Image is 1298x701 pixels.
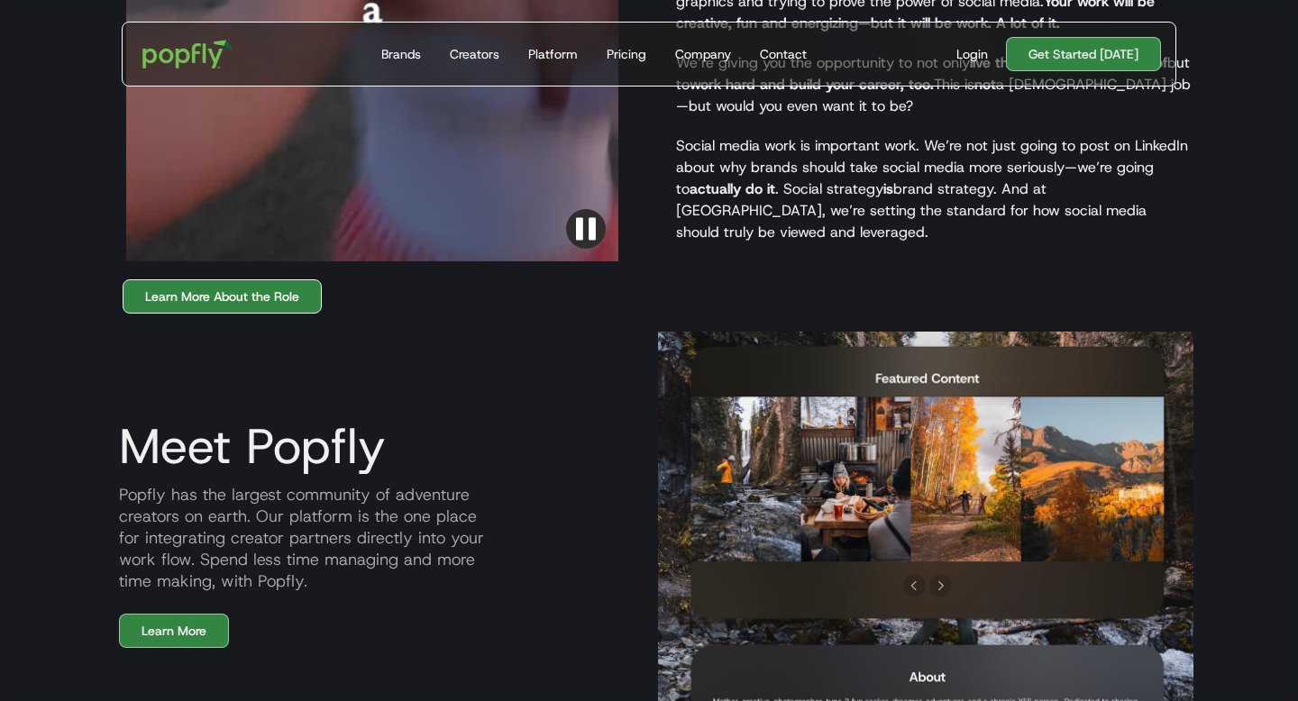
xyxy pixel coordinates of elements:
[566,209,606,249] img: Pause video
[130,27,246,81] a: home
[760,45,807,63] div: Contact
[690,75,934,94] strong: work hard and build your career, too.
[105,419,386,473] h1: Meet Popfly
[123,279,322,314] a: Learn More About the Role
[443,23,507,86] a: Creators
[883,179,893,198] strong: is
[690,179,775,198] strong: actually do it
[753,23,814,86] a: Contact
[607,45,646,63] div: Pricing
[956,45,988,63] div: Login
[450,45,499,63] div: Creators
[974,75,996,94] strong: not
[1006,37,1161,71] a: Get Started [DATE]
[381,45,421,63] div: Brands
[599,23,654,86] a: Pricing
[119,614,229,648] a: Learn More
[676,135,1193,243] p: Social media work is important work. We’re not just going to post on LinkedIn about why brands sh...
[374,23,428,86] a: Brands
[675,45,731,63] div: Company
[949,45,995,63] a: Login
[105,484,640,592] div: Popfly has the largest community of adventure creators on earth. Our platform is the one place fo...
[668,23,738,86] a: Company
[521,23,585,86] a: Platform
[528,45,578,63] div: Platform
